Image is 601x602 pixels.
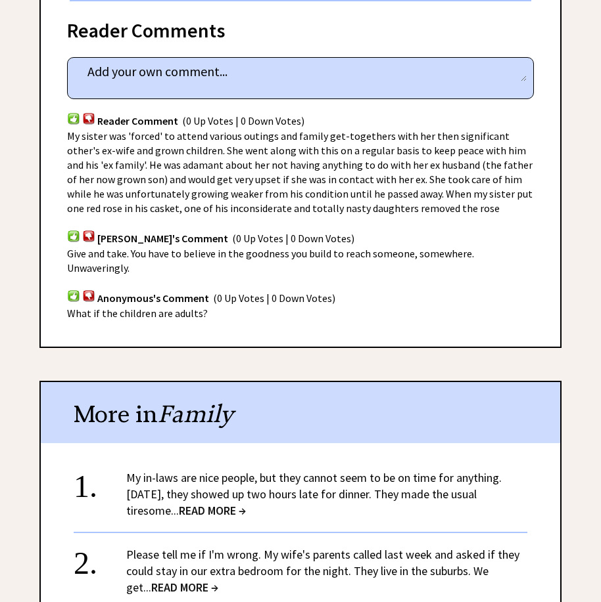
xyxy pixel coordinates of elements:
[97,232,228,245] span: [PERSON_NAME]'s Comment
[182,114,304,127] span: (0 Up Votes | 0 Down Votes)
[213,291,335,305] span: (0 Up Votes | 0 Down Votes)
[74,469,126,494] div: 1.
[67,112,80,125] img: votup.png
[97,291,209,305] span: Anonymous's Comment
[74,546,126,570] div: 2.
[232,232,354,245] span: (0 Up Votes | 0 Down Votes)
[151,580,218,595] span: READ MORE →
[67,16,534,37] div: Reader Comments
[67,247,474,274] span: Give and take. You have to believe in the goodness you build to reach someone, somewhere. Unwaver...
[67,290,80,302] img: votup.png
[126,470,502,518] a: My in-laws are nice people, but they cannot seem to be on time for anything. [DATE], they showed ...
[67,129,533,215] span: My sister was 'forced' to attend various outings and family get-togethers with her then significa...
[82,230,95,242] img: votdown.png
[179,503,246,518] span: READ MORE →
[67,230,80,242] img: votup.png
[82,112,95,125] img: votdown.png
[97,114,178,127] span: Reader Comment
[41,382,560,443] div: More in
[67,307,208,320] span: What if the children are adults?
[82,290,95,302] img: votdown.png
[126,547,519,595] a: Please tell me if I'm wrong. My wife's parents called last week and asked if they could stay in o...
[158,399,233,429] span: Family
